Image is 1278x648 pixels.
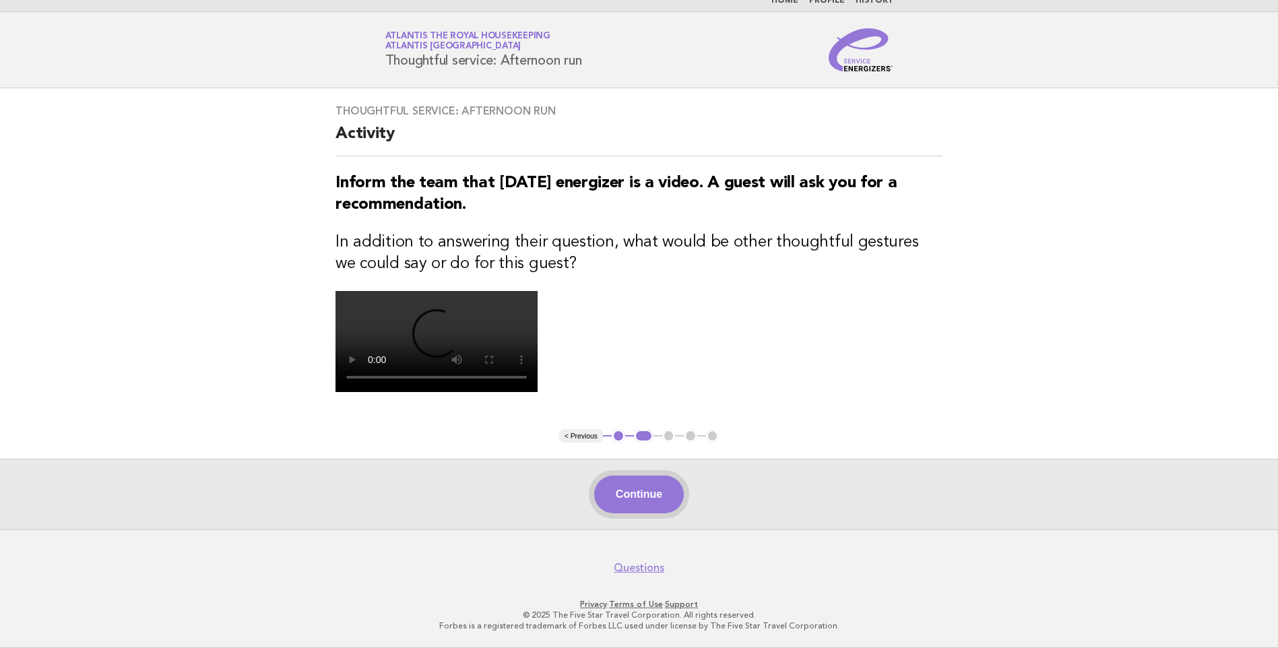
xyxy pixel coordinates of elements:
button: < Previous [559,429,603,443]
p: © 2025 The Five Star Travel Corporation. All rights reserved. [227,610,1052,620]
h1: Thoughtful service: Afternoon run [385,32,582,67]
h3: In addition to answering their question, what would be other thoughtful gestures we could say or ... [336,232,942,275]
span: Atlantis [GEOGRAPHIC_DATA] [385,42,521,51]
p: · · [227,599,1052,610]
img: Service Energizers [829,28,893,71]
button: 1 [612,429,625,443]
a: Support [665,600,698,609]
h2: Activity [336,123,942,156]
button: Continue [594,476,684,513]
button: 2 [634,429,653,443]
a: Atlantis the Royal HousekeepingAtlantis [GEOGRAPHIC_DATA] [385,32,550,51]
h3: Thoughtful service: Afternoon run [336,104,942,118]
p: Forbes is a registered trademark of Forbes LLC used under license by The Five Star Travel Corpora... [227,620,1052,631]
a: Privacy [580,600,607,609]
a: Terms of Use [609,600,663,609]
strong: Inform the team that [DATE] energizer is a video. A guest will ask you for a recommendation. [336,175,897,213]
a: Questions [614,561,664,575]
